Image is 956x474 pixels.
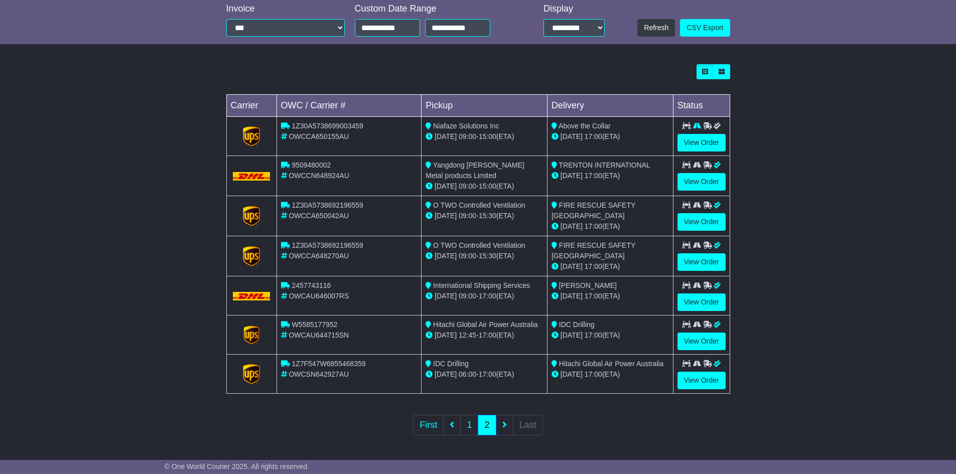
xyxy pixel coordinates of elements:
span: FIRE RESCUE SAFETY [GEOGRAPHIC_DATA] [552,241,635,260]
span: O TWO Controlled Ventilation [433,201,525,209]
div: (ETA) [552,261,669,272]
a: 1 [460,415,478,435]
span: [DATE] [561,331,583,339]
div: (ETA) [552,171,669,181]
span: TRENTON INTERNATIONAL [559,161,650,169]
span: 12:45 [459,331,476,339]
div: Custom Date Range [355,4,516,15]
span: W5585177952 [292,321,337,329]
span: [DATE] [435,331,457,339]
span: OWCAU646007RS [289,292,349,300]
a: First [413,415,444,435]
td: Delivery [547,95,673,117]
div: (ETA) [552,369,669,380]
span: OWCAU644715SN [289,331,349,339]
a: View Order [677,213,726,231]
div: (ETA) [552,330,669,341]
span: IDC Drilling [433,360,469,368]
div: - (ETA) [426,291,543,301]
span: [DATE] [561,132,583,140]
span: [DATE] [435,212,457,220]
td: Pickup [422,95,548,117]
span: 17:00 [585,172,602,180]
a: View Order [677,372,726,389]
span: IDC Drilling [559,321,595,329]
td: Carrier [226,95,277,117]
span: Above the Collar [559,122,611,130]
span: 1Z30A5738699003459 [292,122,363,130]
div: Display [543,4,605,15]
span: [DATE] [435,292,457,300]
span: 17:00 [585,132,602,140]
div: - (ETA) [426,369,543,380]
span: [DATE] [561,262,583,270]
span: 1Z30A5738692196559 [292,241,363,249]
div: - (ETA) [426,251,543,261]
div: - (ETA) [426,211,543,221]
span: 17:00 [585,222,602,230]
span: OWCCA648270AU [289,252,349,260]
img: GetCarrierServiceLogo [243,206,260,226]
span: Hitachi Global Air Power Australia [433,321,538,329]
a: View Order [677,333,726,350]
span: 09:00 [459,182,476,190]
div: (ETA) [552,221,669,232]
button: Refresh [637,19,675,37]
span: OWCCN648924AU [289,172,349,180]
a: 2 [478,415,496,435]
span: International Shipping Services [433,281,530,289]
span: [PERSON_NAME] [559,281,617,289]
span: 17:00 [585,292,602,300]
div: (ETA) [552,131,669,142]
a: View Order [677,293,726,311]
span: 17:00 [479,292,496,300]
span: Hitachi Global Air Power Australia [559,360,664,368]
span: [DATE] [561,172,583,180]
div: - (ETA) [426,181,543,192]
span: 17:00 [585,262,602,270]
div: - (ETA) [426,131,543,142]
span: [DATE] [561,222,583,230]
span: 9509480002 [292,161,331,169]
span: Yangdong [PERSON_NAME] Metal products Limited [426,161,524,180]
span: 09:00 [459,292,476,300]
span: OWCCA650155AU [289,132,349,140]
span: 09:00 [459,132,476,140]
span: [DATE] [435,370,457,378]
span: 17:00 [585,370,602,378]
span: [DATE] [561,370,583,378]
img: GetCarrierServiceLogo [243,126,260,146]
span: 15:30 [479,252,496,260]
img: DHL.png [233,292,270,300]
div: - (ETA) [426,330,543,341]
span: 17:00 [479,331,496,339]
span: 17:00 [479,370,496,378]
span: © One World Courier 2025. All rights reserved. [165,462,310,470]
span: 1Z7F547W6855468359 [292,360,365,368]
span: Niafaze Solutions Inc [433,122,499,130]
span: [DATE] [435,182,457,190]
span: [DATE] [435,132,457,140]
span: [DATE] [561,292,583,300]
span: 15:00 [479,132,496,140]
span: 2457743116 [292,281,331,289]
div: (ETA) [552,291,669,301]
a: View Order [677,134,726,151]
a: CSV Export [680,19,730,37]
span: 17:00 [585,331,602,339]
a: View Order [677,253,726,271]
span: OWCCA650042AU [289,212,349,220]
span: 1Z30A5738692196559 [292,201,363,209]
span: [DATE] [435,252,457,260]
span: 15:30 [479,212,496,220]
span: OWCSN642927AU [289,370,349,378]
span: O TWO Controlled Ventilation [433,241,525,249]
span: FIRE RESCUE SAFETY [GEOGRAPHIC_DATA] [552,201,635,220]
span: 09:00 [459,212,476,220]
img: UPS.png [241,325,261,345]
span: 15:00 [479,182,496,190]
a: View Order [677,173,726,191]
div: Invoice [226,4,345,15]
img: DHL.png [233,172,270,180]
img: GetCarrierServiceLogo [243,246,260,266]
